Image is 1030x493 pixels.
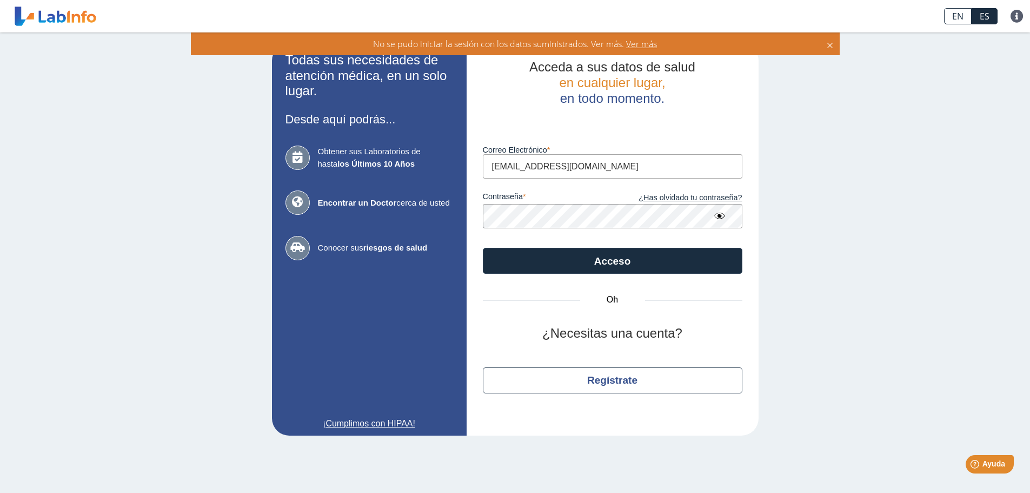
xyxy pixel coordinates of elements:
font: Todas sus necesidades de atención médica, en un solo lugar. [285,52,447,98]
button: Acceso [483,248,742,274]
font: Desde aquí podrás... [285,113,396,126]
font: Ver más [626,38,657,50]
font: cerca de usted [396,198,449,207]
font: ¿Necesitas una cuenta? [542,326,682,340]
font: ¡Cumplimos con HIPAA! [323,419,415,428]
font: Conocer sus [318,243,363,252]
font: Correo Electrónico [483,146,547,154]
font: No se pudo iniciar la sesión con los datos suministrados. Ver más. [373,38,624,50]
font: contraseña [483,192,523,201]
font: Obtener sus Laboratorios de hasta [318,147,421,168]
font: Encontrar un Doctor [318,198,397,207]
a: ¿Has olvidado tu contraseña? [613,192,742,204]
font: riesgos de salud [363,243,427,252]
font: ES [980,10,989,22]
button: Regístrate [483,367,742,393]
font: en todo momento. [560,91,664,106]
font: ¿Has olvidado tu contraseña? [639,193,742,202]
font: Acceso [594,255,631,267]
font: Acceda a sus datos de salud [529,60,695,74]
font: en cualquier lugar, [559,75,665,90]
font: Oh [607,295,618,304]
font: los Últimos 10 Años [337,159,415,168]
font: EN [952,10,963,22]
iframe: Lanzador de widgets de ayuda [934,451,1018,481]
font: Regístrate [587,374,637,386]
